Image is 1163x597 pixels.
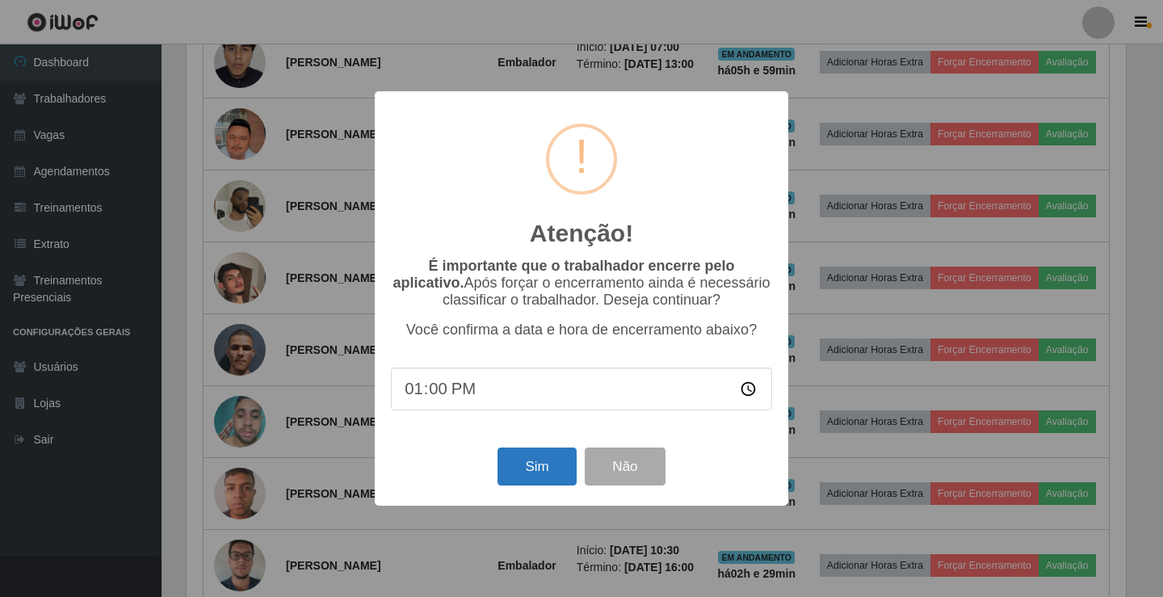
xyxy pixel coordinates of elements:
button: Sim [498,448,576,486]
p: Você confirma a data e hora de encerramento abaixo? [391,322,772,338]
button: Não [585,448,665,486]
p: Após forçar o encerramento ainda é necessário classificar o trabalhador. Deseja continuar? [391,258,772,309]
h2: Atenção! [530,219,633,248]
b: É importante que o trabalhador encerre pelo aplicativo. [393,258,734,291]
